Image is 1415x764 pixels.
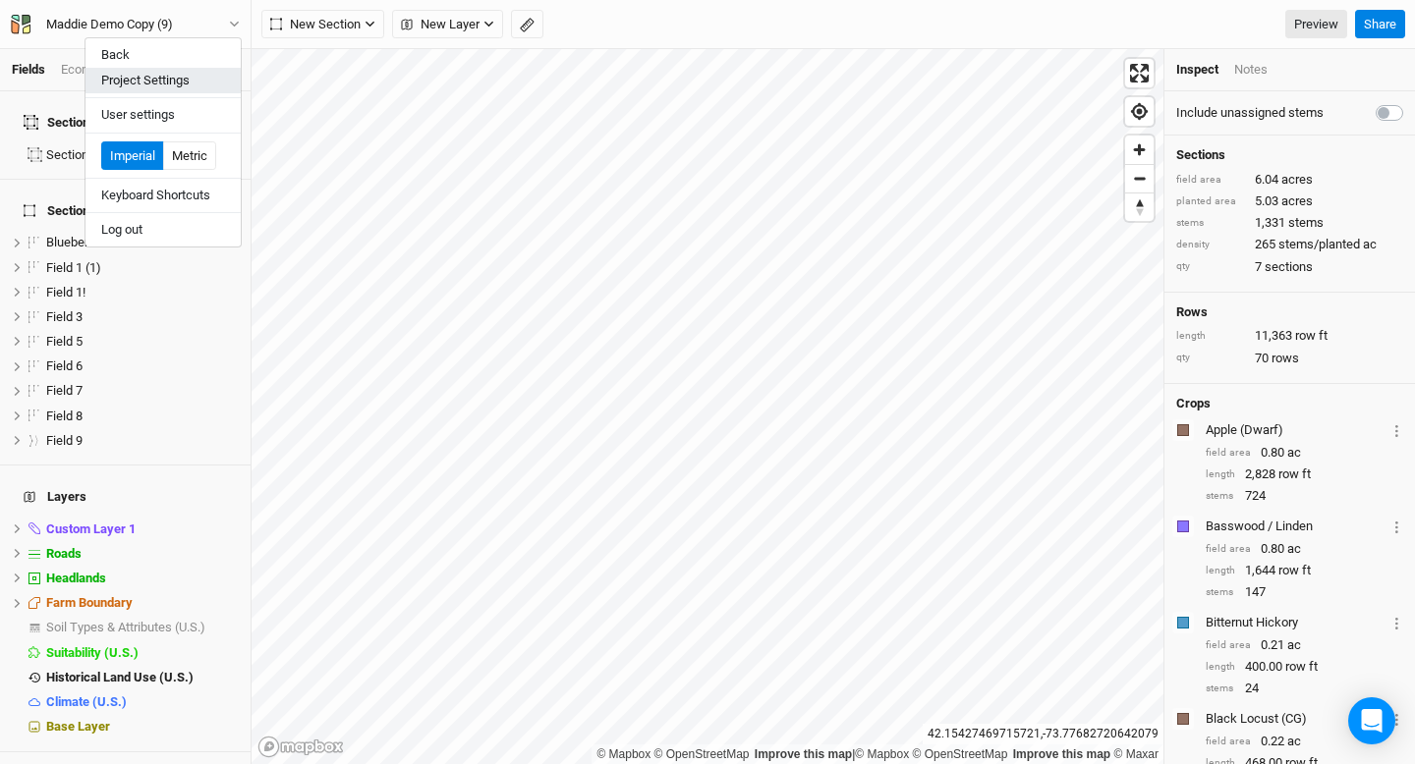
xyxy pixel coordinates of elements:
[1176,171,1403,189] div: 6.04
[1272,350,1299,367] span: rows
[46,409,239,424] div: Field 8
[1176,258,1403,276] div: 7
[46,334,83,349] span: Field 5
[10,14,241,35] button: Maddie Demo Copy (9)
[46,595,239,611] div: Farm Boundary
[1125,97,1154,126] button: Find my location
[855,747,909,761] a: Mapbox
[511,10,543,39] button: Shortcut: M
[1287,444,1301,462] span: ac
[46,433,239,449] div: Field 9
[46,546,82,561] span: Roads
[46,645,139,660] span: Suitability (U.S.)
[1206,636,1403,654] div: 0.21
[46,235,239,250] div: Blueberries and Cherries
[46,358,83,373] span: Field 6
[46,719,239,735] div: Base Layer
[1206,735,1251,749] div: field area
[1176,329,1245,344] div: length
[46,260,239,276] div: Field 1 (1)
[12,62,45,77] a: Fields
[1288,214,1324,232] span: stems
[1265,258,1313,276] span: sections
[46,521,239,537] div: Custom Layer 1
[1206,518,1387,535] div: Basswood / Linden
[46,285,239,300] div: Field 1!
[46,235,182,249] span: Blueberries and Cherries
[1355,10,1405,39] button: Share
[46,546,239,562] div: Roads
[1176,192,1403,210] div: 5.03
[270,15,361,34] span: New Section
[1125,193,1154,221] span: Reset bearing to north
[1176,327,1403,345] div: 11,363
[46,334,239,350] div: Field 5
[1176,304,1403,320] h4: Rows
[1206,614,1387,631] div: Bitternut Hickory
[85,42,241,68] button: Back
[46,309,239,325] div: Field 3
[1278,236,1377,253] span: stems/planted ac
[1348,697,1395,744] div: Open Intercom Messenger
[46,409,83,423] span: Field 8
[1390,515,1403,537] button: Crop Usage
[1206,467,1235,482] div: length
[46,670,194,684] span: Historical Land Use (U.S.)
[1206,658,1403,676] div: 400.00
[261,10,384,39] button: New Section
[1278,465,1311,483] span: row ft
[1287,733,1301,750] span: ac
[1285,658,1318,676] span: row ft
[46,383,83,398] span: Field 7
[163,141,216,171] button: Metric
[596,744,1159,764] div: |
[1278,562,1311,579] span: row ft
[1206,680,1403,697] div: 24
[596,747,651,761] a: Mapbox
[1206,540,1403,558] div: 0.80
[85,68,241,93] button: Project Settings
[913,747,1008,761] a: OpenStreetMap
[85,102,241,128] a: User settings
[1013,747,1110,761] a: Improve this map
[61,61,123,79] div: Economics
[46,260,101,275] span: Field 1 (1)
[1206,682,1235,696] div: stems
[1176,194,1245,209] div: planted area
[1176,214,1403,232] div: 1,331
[46,383,239,399] div: Field 7
[46,15,173,34] div: Maddie Demo Copy (9)
[1295,327,1328,345] span: row ft
[1176,236,1403,253] div: 265
[1125,165,1154,192] span: Zoom out
[1206,638,1251,653] div: field area
[46,620,239,635] div: Soil Types & Attributes (U.S.)
[1234,61,1268,79] div: Notes
[46,595,133,610] span: Farm Boundary
[1125,136,1154,164] button: Zoom in
[1206,660,1235,675] div: length
[392,10,503,39] button: New Layer
[252,49,1163,764] canvas: Map
[1390,611,1403,633] button: Crop Usage
[1285,10,1347,39] a: Preview
[1113,747,1159,761] a: Maxar
[46,571,239,586] div: Headlands
[46,670,239,685] div: Historical Land Use (U.S.)
[24,115,134,131] div: Section Groups
[46,694,239,710] div: Climate (U.S.)
[755,747,852,761] a: Improve this map
[1281,192,1313,210] span: acres
[1176,351,1245,365] div: qty
[1176,61,1218,79] div: Inspect
[24,203,96,219] span: Sections
[1125,59,1154,87] span: Enter fullscreen
[46,358,239,374] div: Field 6
[1176,350,1403,367] div: 70
[1206,421,1387,439] div: Apple (Dwarf)
[1206,585,1235,600] div: stems
[1287,540,1301,558] span: ac
[46,309,83,324] span: Field 3
[1287,636,1301,654] span: ac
